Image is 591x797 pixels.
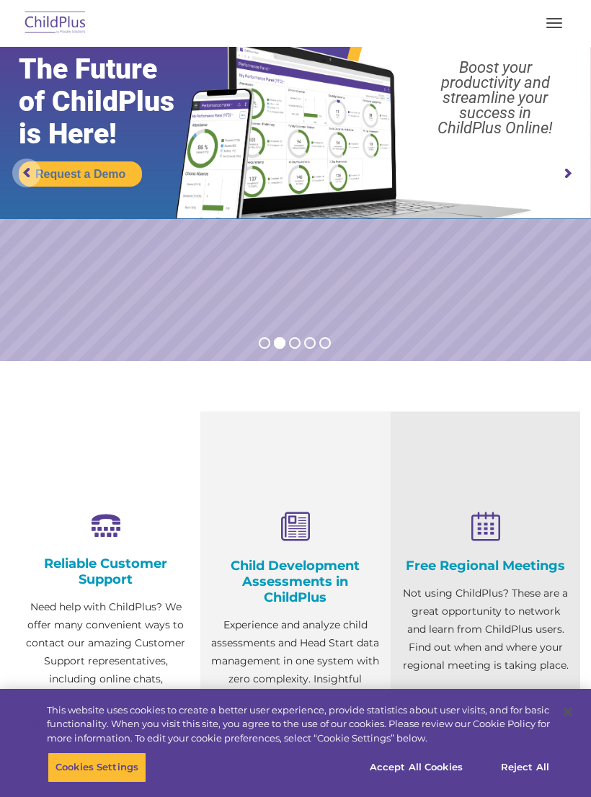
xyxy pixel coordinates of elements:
[22,556,190,587] h4: Reliable Customer Support
[408,60,583,135] rs-layer: Boost your productivity and streamline your success in ChildPlus Online!
[19,53,208,151] rs-layer: The Future of ChildPlus is Here!
[401,558,569,574] h4: Free Regional Meetings
[552,696,584,728] button: Close
[48,752,146,783] button: Cookies Settings
[401,584,569,674] p: Not using ChildPlus? These are a great opportunity to network and learn from ChildPlus users. Fin...
[22,6,89,40] img: ChildPlus by Procare Solutions
[211,558,379,605] h4: Child Development Assessments in ChildPlus
[19,161,142,187] a: Request a Demo
[47,703,550,746] div: This website uses cookies to create a better user experience, provide statistics about user visit...
[22,598,190,724] p: Need help with ChildPlus? We offer many convenient ways to contact our amazing Customer Support r...
[362,752,471,783] button: Accept All Cookies
[211,616,379,724] p: Experience and analyze child assessments and Head Start data management in one system with zero c...
[480,752,570,783] button: Reject All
